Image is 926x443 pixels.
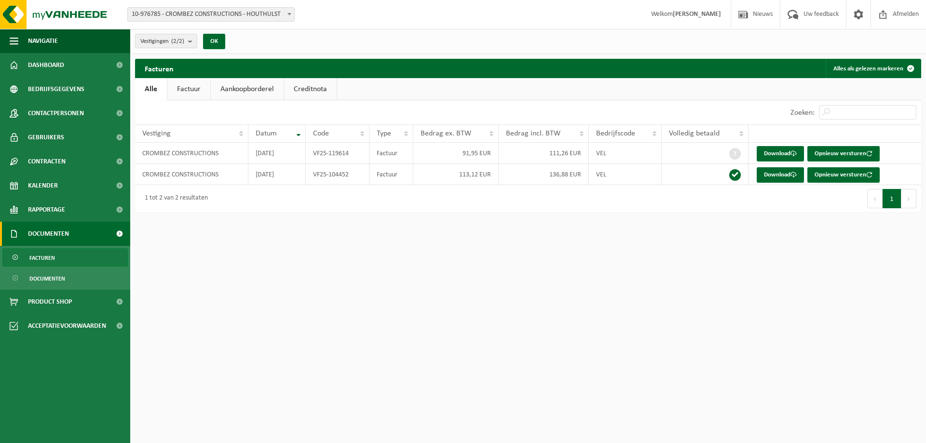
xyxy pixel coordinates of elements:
td: Factuur [369,164,414,185]
td: VF25-119614 [306,143,369,164]
strong: [PERSON_NAME] [673,11,721,18]
h2: Facturen [135,59,183,78]
td: 136,88 EUR [499,164,589,185]
td: 111,26 EUR [499,143,589,164]
a: Facturen [2,248,128,267]
span: Kalender [28,174,58,198]
div: 1 tot 2 van 2 resultaten [140,190,208,207]
a: Documenten [2,269,128,287]
button: Vestigingen(2/2) [135,34,197,48]
a: Creditnota [284,78,337,100]
span: Vestigingen [140,34,184,49]
td: [DATE] [248,143,306,164]
button: OK [203,34,225,49]
span: Documenten [29,269,65,288]
span: Bedrijfscode [596,130,635,137]
button: Opnieuw versturen [807,146,880,161]
span: 10-976785 - CROMBEZ CONSTRUCTIONS - HOUTHULST [128,8,294,21]
a: Aankoopborderel [211,78,284,100]
span: Acceptatievoorwaarden [28,314,106,338]
a: Alle [135,78,167,100]
span: Type [377,130,391,137]
span: Bedrijfsgegevens [28,77,84,101]
label: Zoeken: [790,109,815,117]
td: CROMBEZ CONSTRUCTIONS [135,143,248,164]
span: Datum [256,130,277,137]
td: VF25-104452 [306,164,369,185]
span: Gebruikers [28,125,64,149]
span: Facturen [29,249,55,267]
span: Bedrag ex. BTW [421,130,471,137]
td: 91,95 EUR [413,143,499,164]
span: Volledig betaald [669,130,720,137]
a: Factuur [167,78,210,100]
span: Contactpersonen [28,101,84,125]
td: CROMBEZ CONSTRUCTIONS [135,164,248,185]
a: Download [757,146,804,161]
span: 10-976785 - CROMBEZ CONSTRUCTIONS - HOUTHULST [127,7,295,22]
span: Rapportage [28,198,65,222]
td: VEL [589,143,662,164]
button: Opnieuw versturen [807,167,880,183]
td: [DATE] [248,164,306,185]
button: Next [901,189,916,208]
a: Download [757,167,804,183]
span: Dashboard [28,53,64,77]
span: Code [313,130,329,137]
span: Contracten [28,149,66,174]
span: Product Shop [28,290,72,314]
span: Vestiging [142,130,171,137]
td: Factuur [369,143,414,164]
count: (2/2) [171,38,184,44]
td: 113,12 EUR [413,164,499,185]
button: Previous [867,189,883,208]
td: VEL [589,164,662,185]
button: 1 [883,189,901,208]
span: Bedrag incl. BTW [506,130,560,137]
span: Navigatie [28,29,58,53]
span: Documenten [28,222,69,246]
button: Alles als gelezen markeren [826,59,920,78]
